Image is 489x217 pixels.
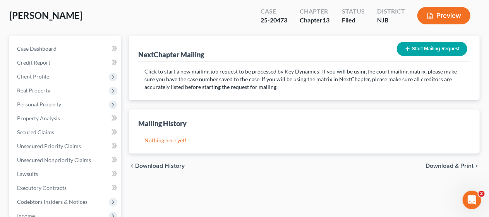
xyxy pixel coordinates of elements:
[11,111,121,125] a: Property Analysis
[9,10,82,21] span: [PERSON_NAME]
[426,163,480,169] button: Download & Print chevron_right
[397,42,467,56] button: Start Mailing Request
[17,59,50,66] span: Credit Report
[11,42,121,56] a: Case Dashboard
[11,153,121,167] a: Unsecured Nonpriority Claims
[129,163,135,169] i: chevron_left
[474,163,480,169] i: chevron_right
[300,7,329,16] div: Chapter
[17,143,81,149] span: Unsecured Priority Claims
[17,171,38,177] span: Lawsuits
[342,7,365,16] div: Status
[17,87,50,94] span: Real Property
[17,198,88,205] span: Codebtors Insiders & Notices
[323,16,329,24] span: 13
[17,73,49,80] span: Client Profile
[17,157,91,163] span: Unsecured Nonpriority Claims
[11,125,121,139] a: Secured Claims
[144,68,464,91] p: Click to start a new mailing job request to be processed by Key Dynamics! If you will be using th...
[11,167,121,181] a: Lawsuits
[261,7,287,16] div: Case
[426,163,474,169] span: Download & Print
[463,191,481,209] iframe: Intercom live chat
[17,185,67,191] span: Executory Contracts
[17,115,60,121] span: Property Analysis
[377,16,405,25] div: NJB
[377,7,405,16] div: District
[300,16,329,25] div: Chapter
[144,137,464,144] p: Nothing here yet!
[17,45,57,52] span: Case Dashboard
[17,101,61,108] span: Personal Property
[135,163,185,169] span: Download History
[138,119,187,128] div: Mailing History
[11,56,121,70] a: Credit Report
[479,191,485,197] span: 2
[11,139,121,153] a: Unsecured Priority Claims
[261,16,287,25] div: 25-20473
[417,7,470,24] button: Preview
[342,16,365,25] div: Filed
[129,163,185,169] button: chevron_left Download History
[138,50,204,59] div: NextChapter Mailing
[11,181,121,195] a: Executory Contracts
[17,129,54,135] span: Secured Claims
